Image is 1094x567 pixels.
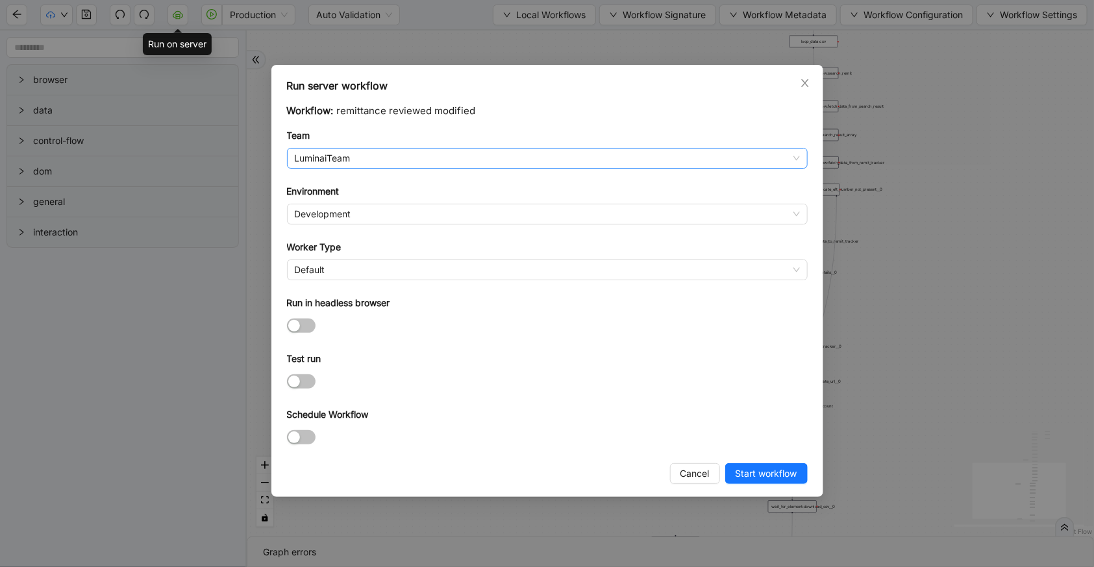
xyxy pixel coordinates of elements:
[287,184,340,199] label: Environment
[287,374,316,389] button: Test run
[736,466,797,481] span: Start workflow
[287,104,334,117] span: Workflow:
[800,78,810,88] span: close
[725,463,808,484] button: Start workflow
[143,33,212,55] div: Run on server
[287,240,342,254] label: Worker Type
[287,128,310,143] label: Team
[287,78,808,93] div: Run server workflow
[670,463,720,484] button: Cancel
[287,319,316,333] button: Run in headless browser
[295,260,800,280] span: Default
[287,296,390,310] label: Run in headless browser
[287,352,321,366] label: Test run
[295,204,800,224] span: Development
[287,407,369,422] label: Schedule Workflow
[337,104,476,117] span: remittance reviewed modified
[680,466,710,481] span: Cancel
[798,76,812,90] button: Close
[287,430,316,444] button: Schedule Workflow
[295,149,800,168] span: LuminaiTeam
